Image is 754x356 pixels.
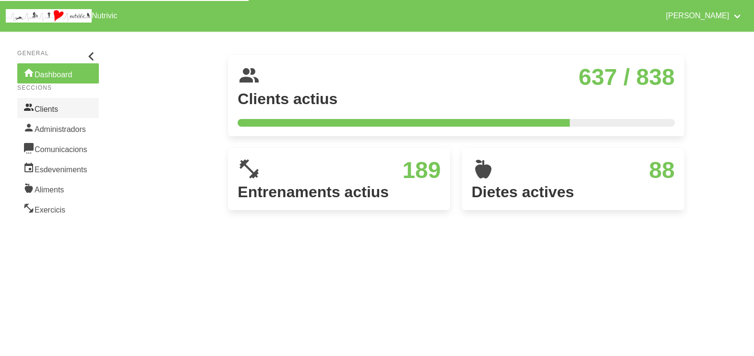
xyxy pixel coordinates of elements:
[17,49,99,58] p: General
[660,4,748,28] a: [PERSON_NAME]
[17,199,99,219] a: Exercicis
[17,178,99,199] a: Aliments
[17,63,99,83] a: Dashboard
[17,118,99,138] a: Administradors
[17,138,99,158] a: Comunicacions
[17,158,99,178] a: Esdeveniments
[17,83,99,92] p: Seccions
[6,9,92,23] img: company_logo
[17,98,99,118] a: Clients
